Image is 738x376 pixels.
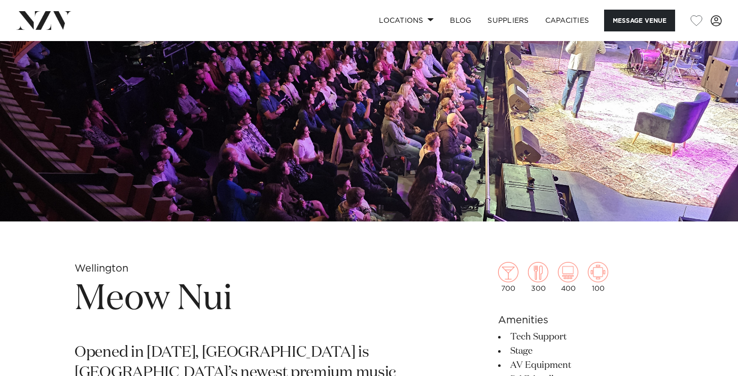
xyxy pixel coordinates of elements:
[604,10,675,31] button: Message Venue
[498,262,518,292] div: 700
[371,10,442,31] a: Locations
[588,262,608,282] img: meeting.png
[498,344,663,358] li: Stage
[442,10,479,31] a: BLOG
[528,262,548,292] div: 300
[75,276,426,323] h1: Meow Nui
[479,10,537,31] a: SUPPLIERS
[498,262,518,282] img: cocktail.png
[498,313,663,328] h6: Amenities
[75,264,128,274] small: Wellington
[528,262,548,282] img: dining.png
[498,330,663,344] li: Tech Support
[498,358,663,372] li: AV Equipment
[558,262,578,282] img: theatre.png
[16,11,72,29] img: nzv-logo.png
[558,262,578,292] div: 400
[537,10,598,31] a: Capacities
[588,262,608,292] div: 100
